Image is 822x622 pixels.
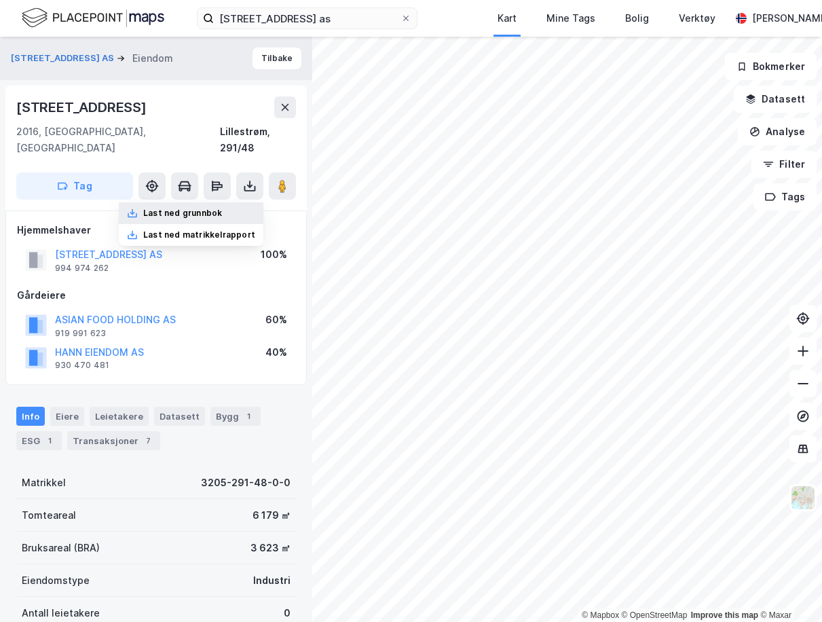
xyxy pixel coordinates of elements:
[143,230,255,240] div: Last ned matrikkelrapport
[582,610,619,620] a: Mapbox
[22,475,66,491] div: Matrikkel
[210,407,261,426] div: Bygg
[141,434,155,447] div: 7
[201,475,291,491] div: 3205-291-48-0-0
[725,53,817,80] button: Bokmerker
[546,10,595,26] div: Mine Tags
[43,434,56,447] div: 1
[67,431,160,450] div: Transaksjoner
[242,409,255,423] div: 1
[16,172,133,200] button: Tag
[790,485,816,511] img: Z
[16,96,149,118] div: [STREET_ADDRESS]
[261,246,287,263] div: 100%
[751,151,817,178] button: Filter
[154,407,205,426] div: Datasett
[250,540,291,556] div: 3 623 ㎡
[16,124,220,156] div: 2016, [GEOGRAPHIC_DATA], [GEOGRAPHIC_DATA]
[253,507,291,524] div: 6 179 ㎡
[753,183,817,211] button: Tags
[11,52,117,65] button: [STREET_ADDRESS] AS
[754,557,822,622] div: Kontrollprogram for chat
[253,48,301,69] button: Tilbake
[22,605,100,621] div: Antall leietakere
[625,10,649,26] div: Bolig
[284,605,291,621] div: 0
[55,360,109,371] div: 930 470 481
[22,507,76,524] div: Tomteareal
[498,10,517,26] div: Kart
[22,6,164,30] img: logo.f888ab2527a4732fd821a326f86c7f29.svg
[90,407,149,426] div: Leietakere
[50,407,84,426] div: Eiere
[679,10,715,26] div: Verktøy
[16,407,45,426] div: Info
[22,540,100,556] div: Bruksareal (BRA)
[691,610,758,620] a: Improve this map
[55,263,109,274] div: 994 974 262
[754,557,822,622] iframe: Chat Widget
[220,124,296,156] div: Lillestrøm, 291/48
[214,8,400,29] input: Søk på adresse, matrikkel, gårdeiere, leietakere eller personer
[265,344,287,361] div: 40%
[265,312,287,328] div: 60%
[734,86,817,113] button: Datasett
[738,118,817,145] button: Analyse
[132,50,173,67] div: Eiendom
[253,572,291,589] div: Industri
[143,208,222,219] div: Last ned grunnbok
[22,572,90,589] div: Eiendomstype
[622,610,688,620] a: OpenStreetMap
[16,431,62,450] div: ESG
[17,222,295,238] div: Hjemmelshaver
[17,287,295,304] div: Gårdeiere
[55,328,106,339] div: 919 991 623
